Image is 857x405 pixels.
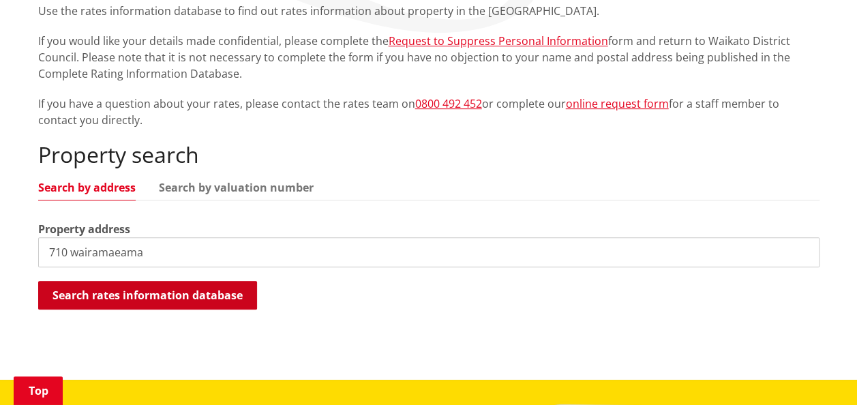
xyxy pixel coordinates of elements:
[38,3,820,19] p: Use the rates information database to find out rates information about property in the [GEOGRAPHI...
[14,376,63,405] a: Top
[389,33,608,48] a: Request to Suppress Personal Information
[159,182,314,193] a: Search by valuation number
[38,281,257,310] button: Search rates information database
[794,348,843,397] iframe: Messenger Launcher
[38,142,820,168] h2: Property search
[38,95,820,128] p: If you have a question about your rates, please contact the rates team on or complete our for a s...
[415,96,482,111] a: 0800 492 452
[566,96,669,111] a: online request form
[38,33,820,82] p: If you would like your details made confidential, please complete the form and return to Waikato ...
[38,237,820,267] input: e.g. Duke Street NGARUAWAHIA
[38,221,130,237] label: Property address
[38,182,136,193] a: Search by address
